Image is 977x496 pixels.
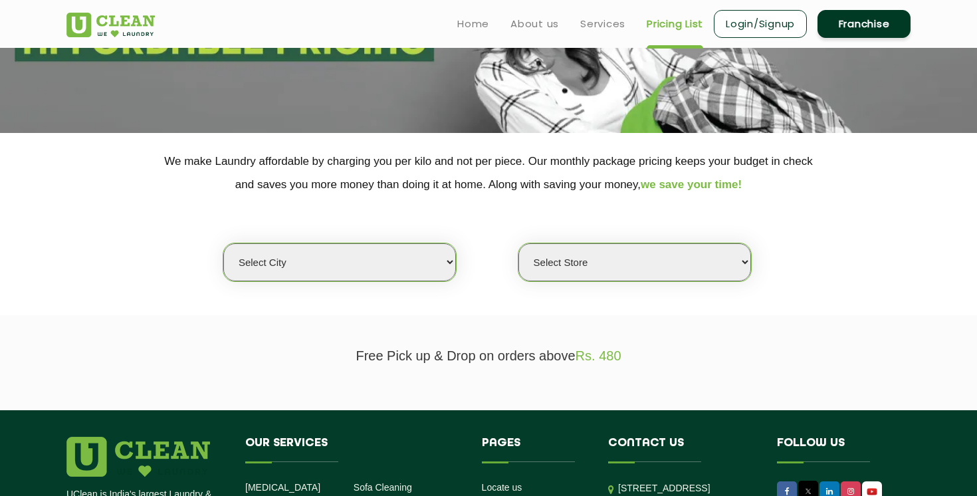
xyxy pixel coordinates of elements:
[608,437,757,462] h4: Contact us
[647,16,703,32] a: Pricing List
[641,178,742,191] span: we save your time!
[510,16,559,32] a: About us
[245,482,320,493] a: [MEDICAL_DATA]
[66,150,911,196] p: We make Laundry affordable by charging you per kilo and not per piece. Our monthly package pricin...
[777,437,894,462] h4: Follow us
[482,437,589,462] h4: Pages
[354,482,412,493] a: Sofa Cleaning
[457,16,489,32] a: Home
[576,348,621,363] span: Rs. 480
[66,13,155,37] img: UClean Laundry and Dry Cleaning
[580,16,625,32] a: Services
[714,10,807,38] a: Login/Signup
[245,437,462,462] h4: Our Services
[618,481,757,496] p: [STREET_ADDRESS]
[817,10,911,38] a: Franchise
[66,348,911,364] p: Free Pick up & Drop on orders above
[482,482,522,493] a: Locate us
[66,437,210,477] img: logo.png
